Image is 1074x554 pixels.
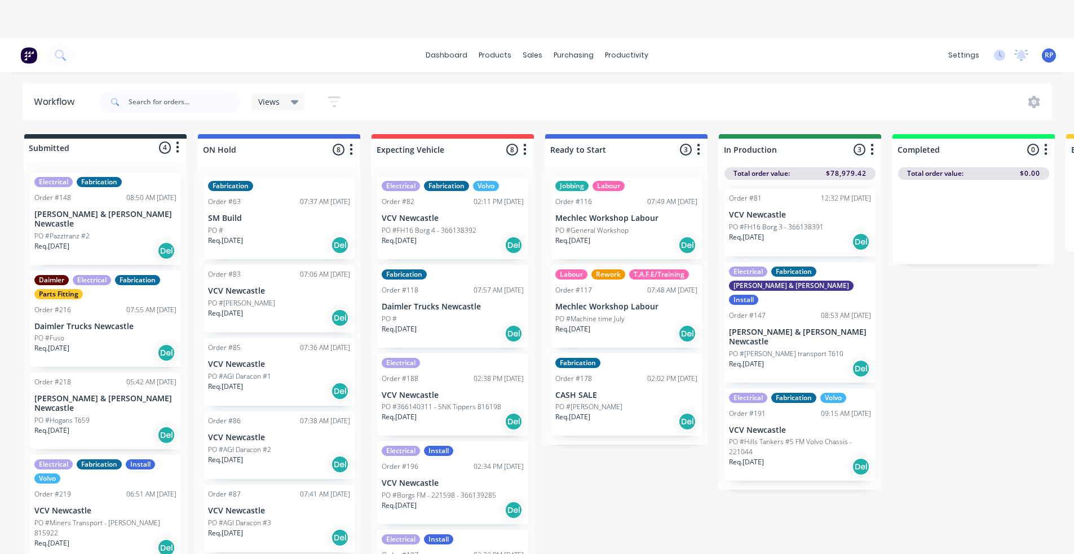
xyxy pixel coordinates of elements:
[208,181,253,191] div: Fabrication
[208,506,350,516] p: VCV Newcastle
[555,374,592,384] div: Order #178
[382,285,418,295] div: Order #118
[382,534,420,544] div: Electrical
[331,309,349,327] div: Del
[34,275,69,285] div: Daimler
[34,231,90,241] p: PO #Pazztranz #2
[34,538,69,548] p: Req. [DATE]
[208,416,241,426] div: Order #86
[382,412,417,422] p: Req. [DATE]
[30,373,181,449] div: Order #21805:42 AM [DATE][PERSON_NAME] & [PERSON_NAME] NewcastlePO #Hogans T659Req.[DATE]Del
[555,314,625,324] p: PO #Machine time July
[34,95,80,109] div: Workflow
[204,265,355,333] div: Order #8307:06 AM [DATE]VCV NewcastlePO #[PERSON_NAME]Req.[DATE]Del
[729,457,764,467] p: Req. [DATE]
[420,47,473,64] a: dashboard
[208,225,223,236] p: PO #
[377,176,528,259] div: ElectricalFabricationVolvoOrder #8202:11 PM [DATE]VCV NewcastlePO #FH16 Borg 4 - 366138392Req.[DA...
[34,210,176,229] p: [PERSON_NAME] & [PERSON_NAME] Newcastle
[258,96,280,108] span: Views
[1036,516,1063,543] iframe: Intercom live chat
[517,47,548,64] div: sales
[157,242,175,260] div: Del
[729,281,854,291] div: [PERSON_NAME] & [PERSON_NAME]
[729,426,871,435] p: VCV Newcastle
[77,177,122,187] div: Fabrication
[208,214,350,223] p: SM Build
[34,193,71,203] div: Order #148
[678,325,696,343] div: Del
[729,393,767,403] div: Electrical
[34,394,176,413] p: [PERSON_NAME] & [PERSON_NAME] Newcastle
[126,193,176,203] div: 08:50 AM [DATE]
[826,169,867,179] span: $78,979.42
[34,459,73,469] div: Electrical
[733,169,790,179] span: Total order value:
[382,358,420,368] div: Electrical
[907,169,963,179] span: Total order value:
[208,489,241,499] div: Order #87
[474,462,524,472] div: 02:34 PM [DATE]
[34,518,176,538] p: PO #Miners Transport - [PERSON_NAME] 815922
[724,262,876,383] div: ElectricalFabrication[PERSON_NAME] & [PERSON_NAME]InstallOrder #14708:53 AM [DATE][PERSON_NAME] &...
[473,181,499,191] div: Volvo
[647,197,697,207] div: 07:49 AM [DATE]
[34,377,71,387] div: Order #218
[724,388,876,481] div: ElectricalFabricationVolvoOrder #19109:15 AM [DATE]VCV NewcastlePO #Hills Tankers #5 FM Volvo Cha...
[382,181,420,191] div: Electrical
[382,269,427,280] div: Fabrication
[34,305,71,315] div: Order #216
[331,455,349,473] div: Del
[30,172,181,265] div: ElectricalFabricationOrder #14808:50 AM [DATE][PERSON_NAME] & [PERSON_NAME] NewcastlePO #Pazztran...
[300,197,350,207] div: 07:37 AM [DATE]
[599,47,654,64] div: productivity
[424,446,453,456] div: Install
[729,222,824,232] p: PO #FH16 Borg 3 - 366138391
[555,412,590,422] p: Req. [DATE]
[34,415,90,426] p: PO #Hogans T659
[821,193,871,203] div: 12:32 PM [DATE]
[382,374,418,384] div: Order #188
[852,233,870,251] div: Del
[157,344,175,362] div: Del
[505,413,523,431] div: Del
[629,269,689,280] div: T.A.F.E/Training
[300,269,350,280] div: 07:06 AM [DATE]
[729,349,843,359] p: PO #[PERSON_NAME] transport T610
[555,181,589,191] div: Jobbing
[331,382,349,400] div: Del
[34,241,69,251] p: Req. [DATE]
[1045,50,1053,60] span: RP
[555,324,590,334] p: Req. [DATE]
[551,353,702,436] div: FabricationOrder #17802:02 PM [DATE]CASH SALEPO #[PERSON_NAME]Req.[DATE]Del
[34,333,64,343] p: PO #Fuso
[729,359,764,369] p: Req. [DATE]
[77,459,122,469] div: Fabrication
[555,197,592,207] div: Order #116
[208,269,241,280] div: Order #83
[382,402,501,412] p: PO #366140311 - SNK Tippers 816198
[729,295,758,305] div: Install
[208,445,271,455] p: PO #AGI Daracon #2
[548,47,599,64] div: purchasing
[34,489,71,499] div: Order #219
[678,413,696,431] div: Del
[729,311,766,321] div: Order #147
[474,374,524,384] div: 02:38 PM [DATE]
[382,214,524,223] p: VCV Newcastle
[208,518,271,528] p: PO #AGI Daracon #3
[208,236,243,246] p: Req. [DATE]
[382,197,414,207] div: Order #82
[821,311,871,321] div: 08:53 AM [DATE]
[377,265,528,348] div: FabricationOrder #11807:57 AM [DATE]Daimler Trucks NewcastlePO #Req.[DATE]Del
[852,458,870,476] div: Del
[208,371,271,382] p: PO #AGI Daracon #1
[555,214,697,223] p: Mechlec Workshop Labour
[729,267,767,277] div: Electrical
[943,47,985,64] div: settings
[382,302,524,312] p: Daimler Trucks Newcastle
[115,275,160,285] div: Fabrication
[30,271,181,367] div: DaimlerElectricalFabricationParts FittingOrder #21607:55 AM [DATE]Daimler Trucks NewcastlePO #Fus...
[555,285,592,295] div: Order #117
[551,265,702,348] div: LabourReworkT.A.F.E/TrainingOrder #11707:48 AM [DATE]Mechlec Workshop LabourPO #Machine time July...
